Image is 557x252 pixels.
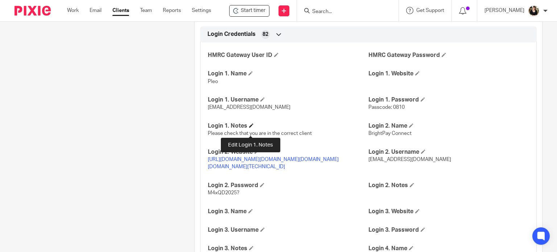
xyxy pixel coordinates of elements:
[192,7,211,14] a: Settings
[163,7,181,14] a: Reports
[484,7,524,14] p: [PERSON_NAME]
[368,148,529,156] h4: Login 2. Username
[207,30,256,38] span: Login Credentials
[208,157,339,169] a: [URL][DOMAIN_NAME][DOMAIN_NAME][DOMAIN_NAME][DOMAIN_NAME][TECHNICAL_ID]
[368,157,451,162] span: [EMAIL_ADDRESS][DOMAIN_NAME]
[140,7,152,14] a: Team
[208,226,368,234] h4: Login 3. Username
[208,51,368,59] h4: HMRC Gateway User ID
[416,8,444,13] span: Get Support
[208,182,368,189] h4: Login 2. Password
[208,122,368,130] h4: Login 1. Notes
[208,208,368,215] h4: Login 3. Name
[368,51,529,59] h4: HMRC Gateway Password
[368,122,529,130] h4: Login 2. Name
[112,7,129,14] a: Clients
[208,70,368,78] h4: Login 1. Name
[368,105,405,110] span: Passcode: 0810
[208,105,290,110] span: [EMAIL_ADDRESS][DOMAIN_NAME]
[368,131,412,136] span: BrightPay Connect
[368,96,529,104] h4: Login 1. Password
[67,7,79,14] a: Work
[368,208,529,215] h4: Login 3. Website
[368,182,529,189] h4: Login 2. Notes
[208,190,239,195] span: M4xQD2025?
[208,148,368,156] h4: Login 2. Website
[90,7,102,14] a: Email
[368,226,529,234] h4: Login 3. Password
[311,9,377,15] input: Search
[229,5,269,17] div: Quantum Detectors Limited
[208,79,218,84] span: Pleo
[208,131,312,136] span: Please check that you are in the correct client
[208,96,368,104] h4: Login 1. Username
[241,7,265,15] span: Start timer
[15,6,51,16] img: Pixie
[263,31,268,38] span: 82
[528,5,540,17] img: Helen%20Campbell.jpeg
[368,70,529,78] h4: Login 1. Website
